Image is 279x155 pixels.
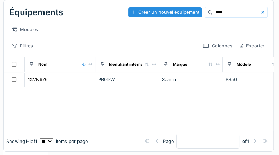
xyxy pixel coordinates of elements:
div: PB01-W [98,76,156,83]
div: Exporter [237,41,268,51]
div: Nom [38,62,47,68]
div: Identifiant interne [109,62,143,68]
div: Scania [162,76,220,83]
div: Colonnes [200,41,235,51]
div: Créer un nouvel équipement [128,7,202,17]
div: Filtres [9,41,36,51]
div: Modèles [9,24,41,35]
div: 1XVN676 [28,76,48,83]
div: items per page [40,138,88,145]
div: Modèle [236,62,251,68]
div: Marque [173,62,187,68]
strong: of 1 [242,138,249,145]
div: Showing 1 - 1 of 1 [6,138,37,145]
div: Page [163,138,174,145]
div: Équipements [9,3,63,22]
